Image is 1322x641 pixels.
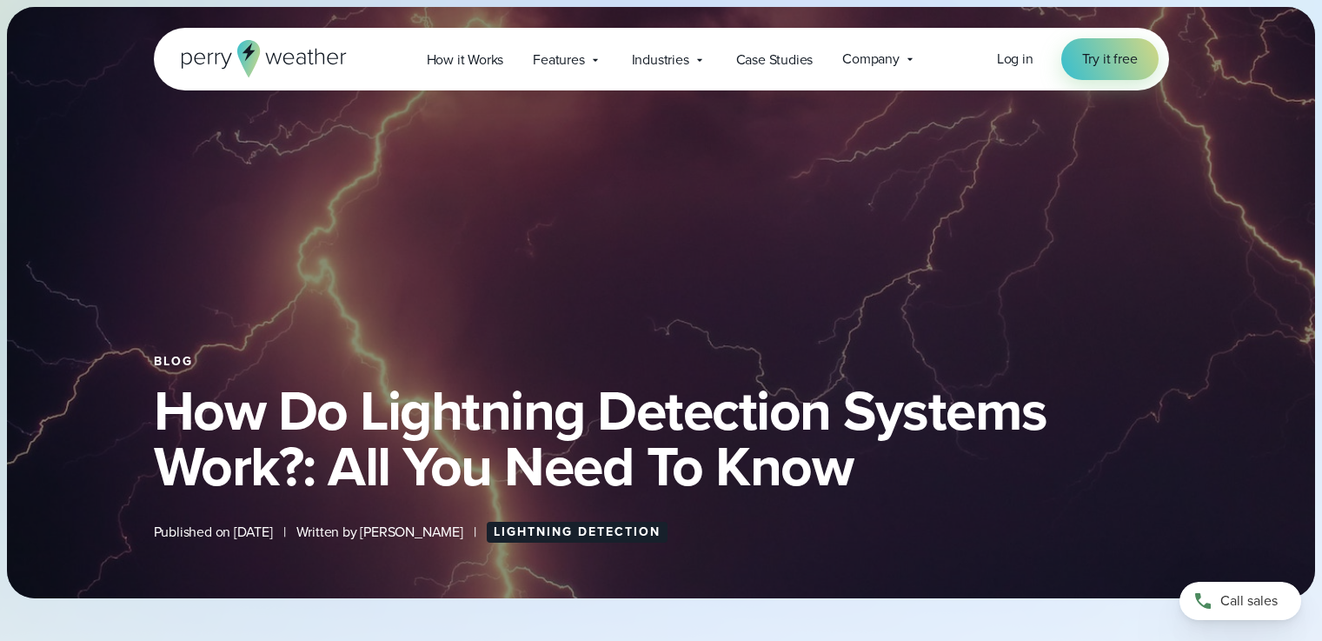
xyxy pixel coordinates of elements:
[1082,49,1138,70] span: Try it free
[632,50,689,70] span: Industries
[842,49,900,70] span: Company
[296,522,463,543] span: Written by [PERSON_NAME]
[997,49,1033,69] span: Log in
[154,522,273,543] span: Published on [DATE]
[997,49,1033,70] a: Log in
[1220,591,1278,611] span: Call sales
[1061,38,1159,80] a: Try it free
[1179,582,1301,620] a: Call sales
[721,42,828,77] a: Case Studies
[533,50,584,70] span: Features
[154,355,1169,369] div: Blog
[736,50,814,70] span: Case Studies
[283,522,286,543] span: |
[487,522,668,543] a: Lightning Detection
[412,42,519,77] a: How it Works
[154,383,1169,494] h1: How Do Lightning Detection Systems Work?: All You Need To Know
[474,522,476,543] span: |
[427,50,504,70] span: How it Works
